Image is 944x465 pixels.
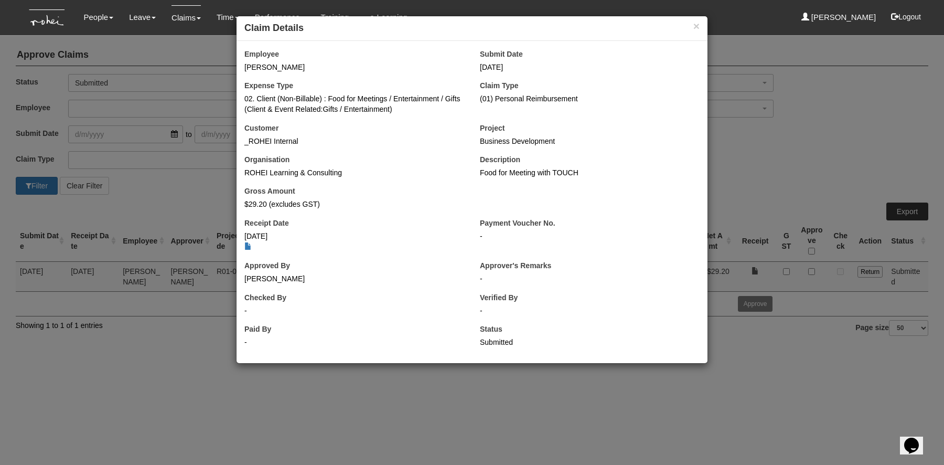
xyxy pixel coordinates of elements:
[480,62,700,72] div: [DATE]
[244,93,464,114] div: 02. Client (Non-Billable) : Food for Meetings / Entertainment / Gifts (Client & Event Related:Gif...
[480,260,551,271] label: Approver's Remarks
[244,260,290,271] label: Approved By
[480,231,700,241] div: -
[244,167,464,178] div: ROHEI Learning & Consulting
[244,292,286,303] label: Checked By
[480,93,700,104] div: (01) Personal Reimbursement
[244,218,289,228] label: Receipt Date
[480,123,505,133] label: Project
[244,154,289,165] label: Organisation
[480,292,518,303] label: Verified By
[480,49,523,59] label: Submit Date
[244,49,279,59] label: Employee
[480,305,700,316] div: -
[244,273,464,284] div: [PERSON_NAME]
[480,273,700,284] div: -
[244,136,464,146] div: _ROHEI Internal
[244,23,304,33] b: Claim Details
[480,324,502,334] label: Status
[480,218,555,228] label: Payment Voucher No.
[693,20,700,31] button: ×
[244,123,278,133] label: Customer
[480,80,519,91] label: Claim Type
[244,199,464,209] div: $29.20 (excludes GST)
[244,62,464,72] div: [PERSON_NAME]
[244,324,271,334] label: Paid By
[900,423,934,455] iframe: chat widget
[244,337,464,347] div: -
[480,136,700,146] div: Business Development
[480,154,520,165] label: Description
[244,186,295,196] label: Gross Amount
[244,80,293,91] label: Expense Type
[480,337,700,347] div: Submitted
[480,167,700,178] div: Food for Meeting with TOUCH
[244,305,464,316] div: -
[244,231,464,252] div: [DATE]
